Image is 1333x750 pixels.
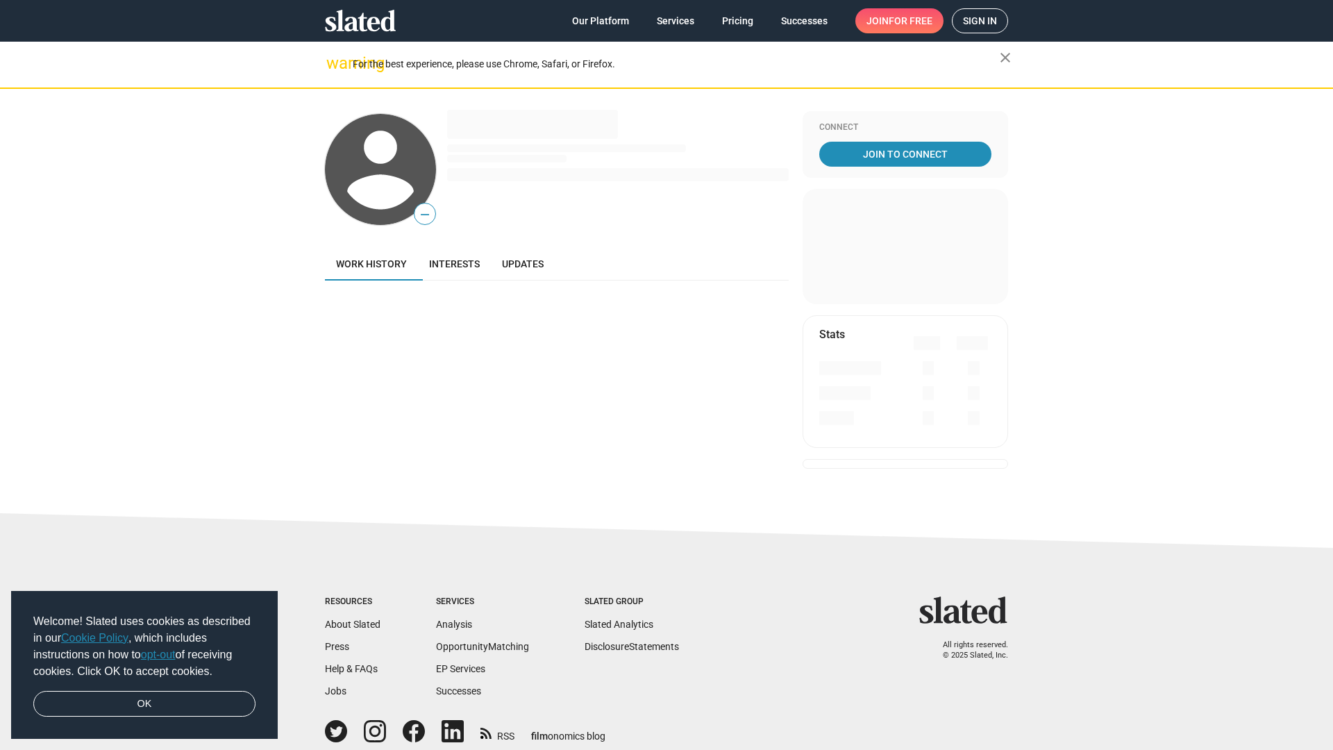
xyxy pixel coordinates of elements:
[33,613,255,680] span: Welcome! Slated uses cookies as described in our , which includes instructions on how to of recei...
[11,591,278,740] div: cookieconsent
[480,722,514,743] a: RSS
[491,247,555,281] a: Updates
[336,258,407,269] span: Work history
[819,142,991,167] a: Join To Connect
[436,597,529,608] div: Services
[822,142,989,167] span: Join To Connect
[325,663,378,674] a: Help & FAQs
[531,731,548,742] span: film
[325,685,346,697] a: Jobs
[928,640,1008,660] p: All rights reserved. © 2025 Slated, Inc.
[963,9,997,33] span: Sign in
[711,8,764,33] a: Pricing
[325,641,349,652] a: Press
[952,8,1008,33] a: Sign in
[61,632,128,644] a: Cookie Policy
[33,691,255,717] a: dismiss cookie message
[866,8,932,33] span: Join
[531,719,605,743] a: filmonomics blog
[326,55,343,72] mat-icon: warning
[770,8,839,33] a: Successes
[325,247,418,281] a: Work history
[353,55,1000,74] div: For the best experience, please use Chrome, Safari, or Firefox.
[325,597,380,608] div: Resources
[855,8,944,33] a: Joinfor free
[722,8,753,33] span: Pricing
[646,8,705,33] a: Services
[429,258,480,269] span: Interests
[572,8,629,33] span: Our Platform
[819,122,991,133] div: Connect
[781,8,828,33] span: Successes
[585,597,679,608] div: Slated Group
[436,641,529,652] a: OpportunityMatching
[819,327,845,342] mat-card-title: Stats
[561,8,640,33] a: Our Platform
[997,49,1014,66] mat-icon: close
[414,206,435,224] span: —
[436,685,481,697] a: Successes
[889,8,932,33] span: for free
[141,649,176,660] a: opt-out
[436,619,472,630] a: Analysis
[585,641,679,652] a: DisclosureStatements
[436,663,485,674] a: EP Services
[418,247,491,281] a: Interests
[657,8,694,33] span: Services
[325,619,380,630] a: About Slated
[585,619,653,630] a: Slated Analytics
[502,258,544,269] span: Updates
